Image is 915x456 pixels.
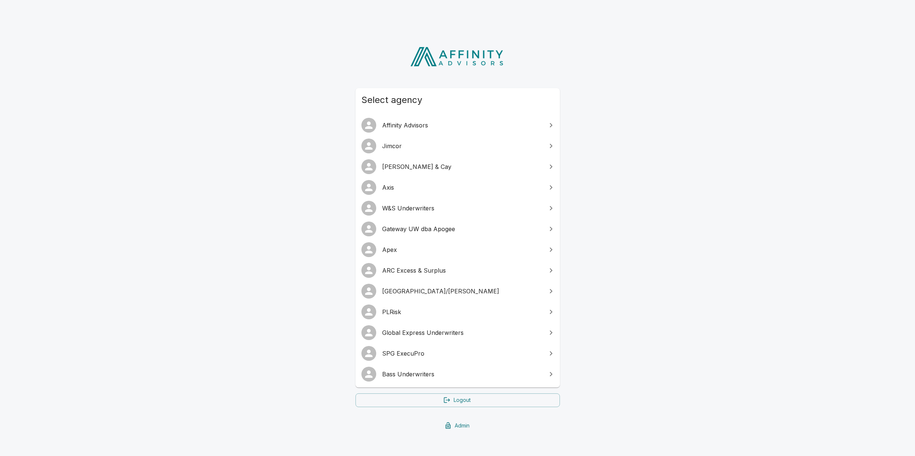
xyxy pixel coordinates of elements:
span: Apex [382,245,542,254]
a: W&S Underwriters [355,198,560,219]
a: Global Express Underwriters [355,322,560,343]
span: ARC Excess & Surplus [382,266,542,275]
span: Select agency [361,94,554,106]
span: Bass Underwriters [382,370,542,379]
a: PLRisk [355,302,560,322]
a: Gateway UW dba Apogee [355,219,560,239]
a: [PERSON_NAME] & Cay [355,156,560,177]
span: Jimcor [382,142,542,150]
a: [GEOGRAPHIC_DATA]/[PERSON_NAME] [355,281,560,302]
span: SPG ExecuPro [382,349,542,358]
span: Global Express Underwriters [382,328,542,337]
span: [PERSON_NAME] & Cay [382,162,542,171]
span: Affinity Advisors [382,121,542,130]
a: Bass Underwriters [355,364,560,385]
a: Affinity Advisors [355,115,560,136]
a: Logout [355,393,560,407]
a: Apex [355,239,560,260]
a: SPG ExecuPro [355,343,560,364]
span: [GEOGRAPHIC_DATA]/[PERSON_NAME] [382,287,542,296]
a: Axis [355,177,560,198]
a: Admin [355,419,560,433]
a: ARC Excess & Surplus [355,260,560,281]
a: Jimcor [355,136,560,156]
span: Gateway UW dba Apogee [382,224,542,233]
span: PLRisk [382,307,542,316]
img: Affinity Advisors Logo [404,44,511,69]
span: W&S Underwriters [382,204,542,213]
span: Axis [382,183,542,192]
